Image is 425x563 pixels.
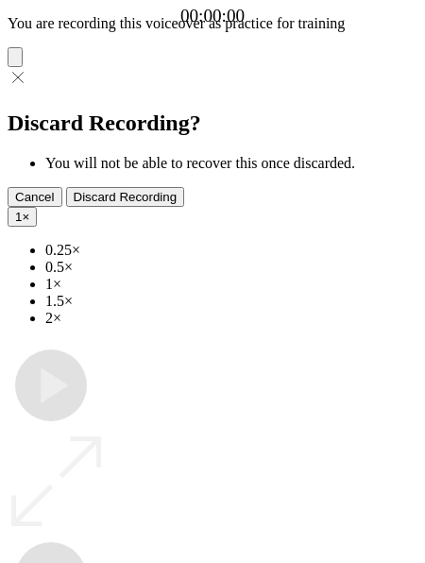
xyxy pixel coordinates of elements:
li: 1.5× [45,293,417,310]
li: 0.25× [45,242,417,259]
a: 00:00:00 [180,6,245,26]
li: You will not be able to recover this once discarded. [45,155,417,172]
h2: Discard Recording? [8,111,417,136]
li: 2× [45,310,417,327]
button: Discard Recording [66,187,185,207]
li: 0.5× [45,259,417,276]
p: You are recording this voiceover as practice for training [8,15,417,32]
button: 1× [8,207,37,227]
span: 1 [15,210,22,224]
button: Cancel [8,187,62,207]
li: 1× [45,276,417,293]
